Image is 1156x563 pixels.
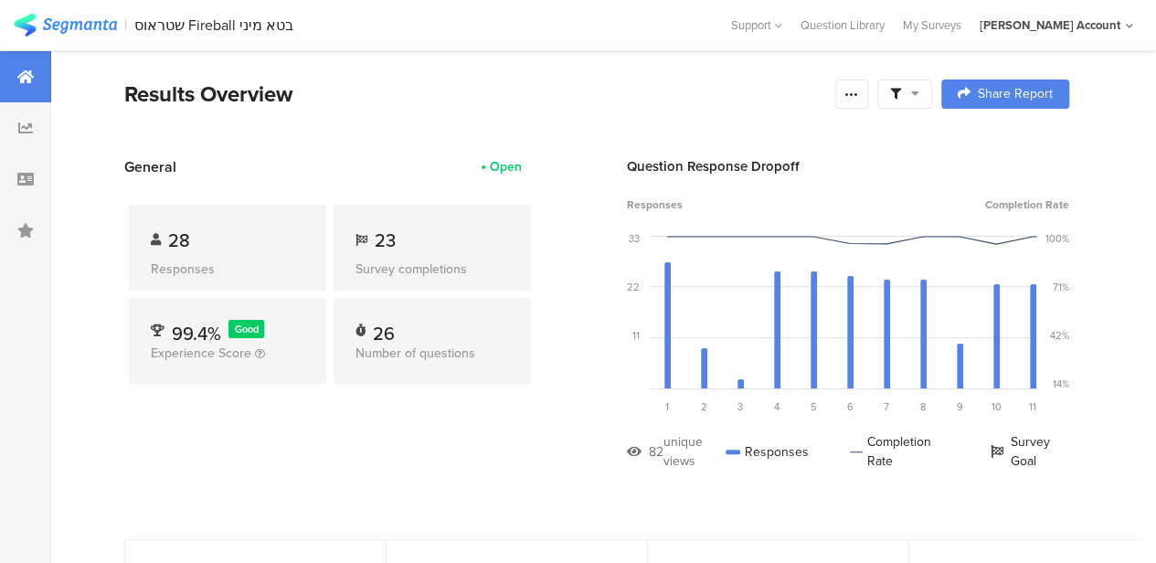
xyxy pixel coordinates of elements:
div: Responses [151,260,304,279]
span: 4 [774,399,780,414]
span: Completion Rate [985,197,1069,213]
span: Number of questions [355,344,475,363]
div: Survey completions [355,260,509,279]
span: General [124,156,176,177]
img: segmanta logo [14,14,117,37]
span: 8 [920,399,926,414]
div: 26 [373,320,395,338]
span: 6 [847,399,854,414]
div: Open [490,157,522,176]
div: Support [731,11,782,39]
div: Results Overview [124,78,826,111]
div: 14% [1053,377,1069,391]
span: Experience Score [151,344,251,363]
div: 11 [632,328,640,343]
div: 22 [627,280,640,294]
div: שטראוס Fireball בטא מיני [134,16,293,34]
span: Share Report [978,88,1053,101]
span: 28 [168,227,190,254]
div: Survey Goal [991,432,1069,471]
span: 1 [665,399,669,414]
span: Good [235,322,259,336]
div: Responses [726,432,809,471]
span: 7 [884,399,889,414]
span: 99.4% [172,320,221,347]
div: Question Response Dropoff [627,156,1069,176]
div: 71% [1053,280,1069,294]
div: 82 [649,442,663,462]
div: 100% [1045,231,1069,246]
span: 9 [957,399,963,414]
div: 42% [1050,328,1069,343]
span: 3 [737,399,743,414]
span: 11 [1029,399,1036,414]
div: unique views [663,432,726,471]
a: My Surveys [894,16,970,34]
span: 23 [375,227,396,254]
div: [PERSON_NAME] Account [980,16,1120,34]
a: Question Library [791,16,894,34]
span: 2 [701,399,707,414]
div: | [124,15,127,36]
span: 5 [811,399,817,414]
div: 33 [629,231,640,246]
div: Completion Rate [850,432,949,471]
span: 10 [992,399,1002,414]
span: Responses [627,197,683,213]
